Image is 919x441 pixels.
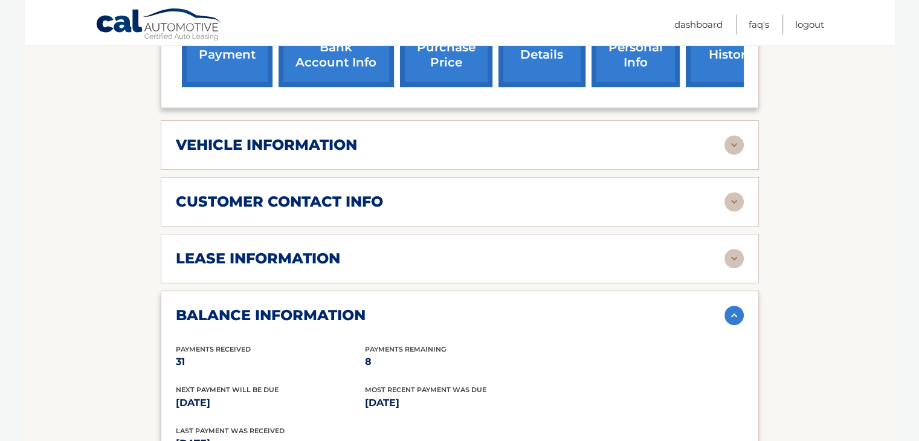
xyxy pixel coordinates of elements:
a: payment history [686,8,776,87]
img: accordion-rest.svg [724,135,744,155]
h2: vehicle information [176,136,357,154]
span: Most Recent Payment Was Due [365,385,486,394]
p: 8 [365,353,554,370]
a: update personal info [592,8,680,87]
p: 31 [176,353,365,370]
a: account details [498,8,585,87]
h2: lease information [176,249,340,268]
img: accordion-active.svg [724,306,744,325]
span: Payments Remaining [365,345,446,353]
a: Cal Automotive [95,8,222,43]
h2: customer contact info [176,193,383,211]
a: FAQ's [749,14,769,34]
span: Next Payment will be due [176,385,279,394]
a: make a payment [182,8,272,87]
p: [DATE] [365,394,554,411]
a: request purchase price [400,8,492,87]
span: Payments Received [176,345,251,353]
img: accordion-rest.svg [724,192,744,211]
a: Add/Remove bank account info [279,8,394,87]
a: Logout [795,14,824,34]
span: Last Payment was received [176,427,285,435]
h2: balance information [176,306,366,324]
img: accordion-rest.svg [724,249,744,268]
a: Dashboard [674,14,723,34]
p: [DATE] [176,394,365,411]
